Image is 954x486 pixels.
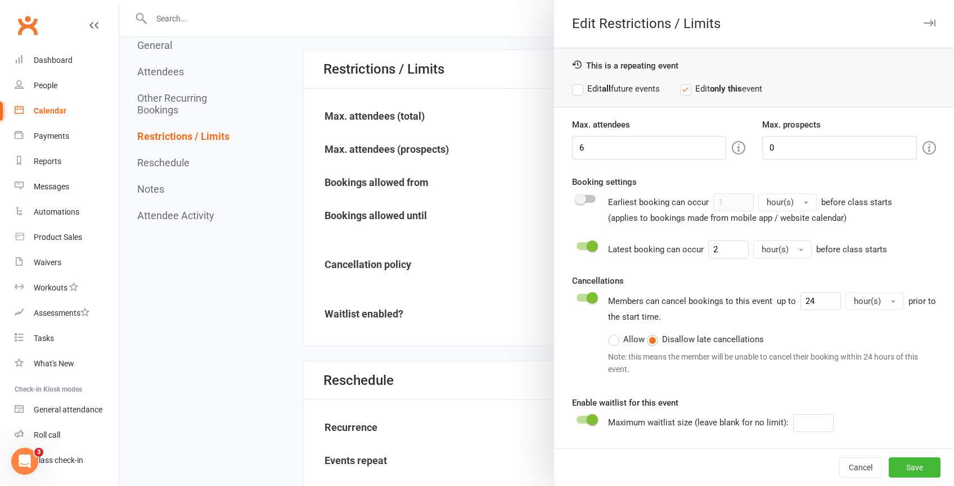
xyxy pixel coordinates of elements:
[15,124,119,149] a: Payments
[554,16,954,31] div: Edit Restrictions / Limits
[816,244,887,255] span: before class starts
[34,283,67,292] div: Workouts
[11,448,38,475] iframe: Intercom live chat
[15,301,119,326] a: Assessments
[572,60,936,71] div: This is a repeating event
[34,448,43,457] span: 3
[15,174,119,199] a: Messages
[608,414,852,432] div: Maximum waitlist size (leave blank for no limit):
[34,334,54,343] div: Tasks
[15,98,119,124] a: Calendar
[15,351,119,376] a: What's New
[15,73,119,98] a: People
[34,430,60,439] div: Roll call
[34,106,66,115] div: Calendar
[15,275,119,301] a: Workouts
[572,274,624,288] label: Cancellations
[777,292,904,310] div: up to
[34,157,61,166] div: Reports
[753,240,812,258] button: hour(s)
[608,292,936,380] div: Members can cancel bookings to this event
[34,359,74,368] div: What's New
[572,118,630,131] label: Max. attendees
[608,240,887,258] div: Latest booking can occur
[758,193,817,211] button: hour(s)
[34,308,89,317] div: Assessments
[15,250,119,275] a: Waivers
[680,82,762,96] label: Edit event
[602,84,611,94] strong: all
[15,448,119,473] a: Class kiosk mode
[34,207,79,216] div: Automations
[15,326,119,351] a: Tasks
[839,457,882,478] button: Cancel
[767,197,794,207] span: hour(s)
[710,84,742,94] strong: only this
[34,131,69,140] div: Payments
[34,405,102,414] div: General attendance
[34,81,57,90] div: People
[647,333,764,346] label: Disallow late cancellations
[15,225,119,250] a: Product Sales
[34,233,82,242] div: Product Sales
[608,351,936,376] div: Note: this means the member will be unable to cancel their booking within 24 hours of this event.
[845,292,904,310] button: hour(s)
[762,244,789,255] span: hour(s)
[15,149,119,174] a: Reports
[13,11,42,39] a: Clubworx
[889,457,940,478] button: Save
[15,397,119,423] a: General attendance kiosk mode
[762,118,821,131] label: Max. prospects
[34,258,61,267] div: Waivers
[15,423,119,448] a: Roll call
[854,296,881,306] span: hour(s)
[608,333,645,346] label: Allow
[34,456,83,465] div: Class check-in
[15,199,119,225] a: Automations
[572,396,678,410] label: Enable waitlist for this event
[608,193,892,225] div: Earliest booking can occur
[34,56,73,65] div: Dashboard
[34,182,69,191] div: Messages
[572,175,637,189] label: Booking settings
[572,82,660,96] label: Edit future events
[15,48,119,73] a: Dashboard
